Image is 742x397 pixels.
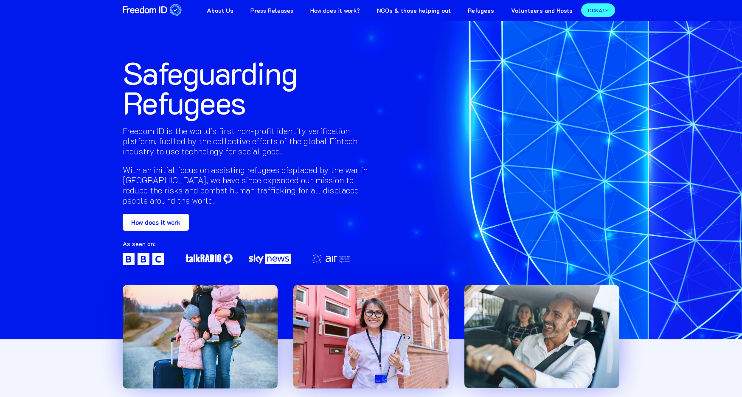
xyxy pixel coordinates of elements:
[377,6,451,14] strong: NGOs & those helping out
[468,6,494,14] strong: Refugees
[207,6,233,14] strong: About Us
[511,6,573,14] strong: Volunteers and Hosts
[123,126,368,156] h2: Freedom ID is the world's first non-profit identity verification platform, fuelled by the collect...
[123,214,189,231] a: How does it work
[123,58,368,117] h1: Safeguarding Refugees
[123,165,368,205] h2: With an initial focus on assisting refugees displaced by the war in [GEOGRAPHIC_DATA], we have si...
[581,3,615,17] a: DONATE
[123,240,368,253] div: As seen on:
